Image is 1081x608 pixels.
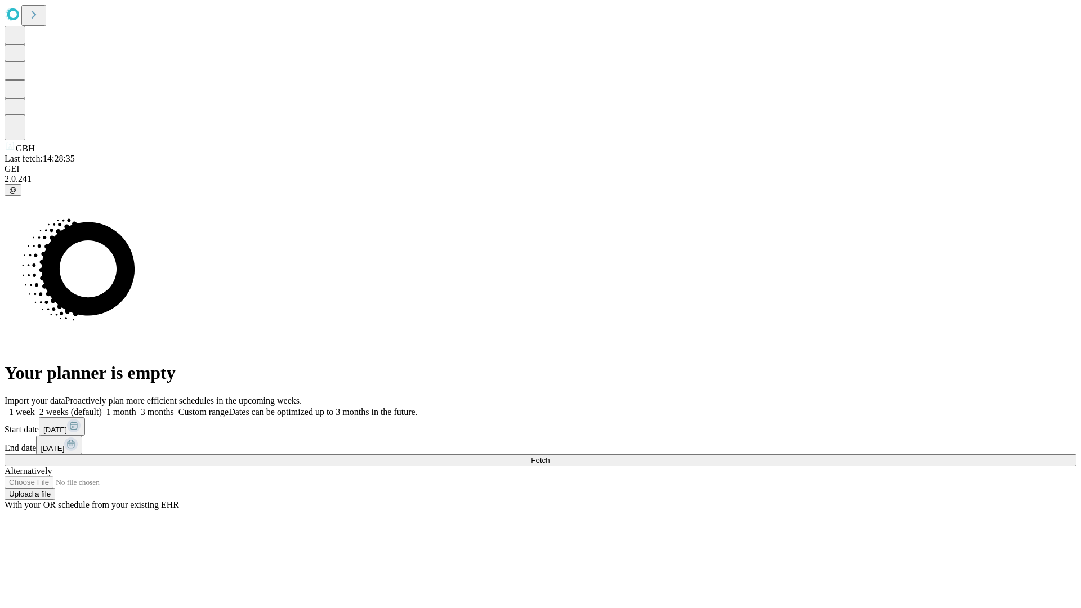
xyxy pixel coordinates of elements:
[5,488,55,500] button: Upload a file
[5,164,1076,174] div: GEI
[5,154,75,163] span: Last fetch: 14:28:35
[9,186,17,194] span: @
[178,407,229,417] span: Custom range
[9,407,35,417] span: 1 week
[5,396,65,405] span: Import your data
[36,436,82,454] button: [DATE]
[39,417,85,436] button: [DATE]
[5,466,52,476] span: Alternatively
[531,456,550,464] span: Fetch
[229,407,417,417] span: Dates can be optimized up to 3 months in the future.
[5,500,179,509] span: With your OR schedule from your existing EHR
[5,454,1076,466] button: Fetch
[16,144,35,153] span: GBH
[43,426,67,434] span: [DATE]
[5,363,1076,383] h1: Your planner is empty
[39,407,102,417] span: 2 weeks (default)
[41,444,64,453] span: [DATE]
[5,436,1076,454] div: End date
[5,174,1076,184] div: 2.0.241
[106,407,136,417] span: 1 month
[65,396,302,405] span: Proactively plan more efficient schedules in the upcoming weeks.
[141,407,174,417] span: 3 months
[5,184,21,196] button: @
[5,417,1076,436] div: Start date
